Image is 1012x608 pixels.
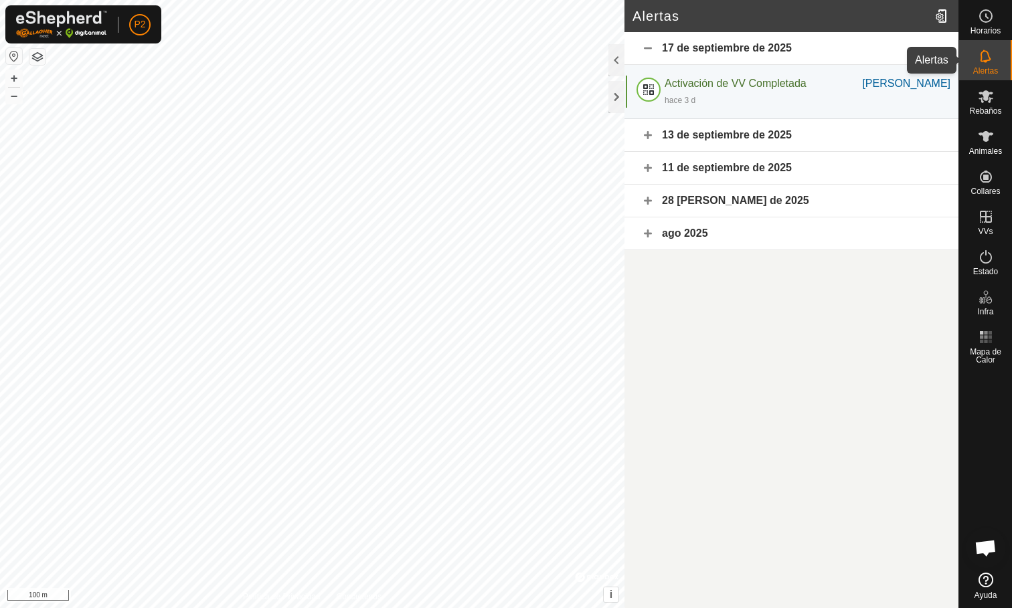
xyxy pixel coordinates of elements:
[134,17,145,31] span: P2
[624,217,958,250] div: ago 2025
[966,528,1006,568] div: Chat abierto
[624,152,958,185] div: 11 de septiembre de 2025
[604,587,618,602] button: i
[624,32,958,65] div: 17 de septiembre de 2025
[624,185,958,217] div: 28 [PERSON_NAME] de 2025
[975,591,997,599] span: Ayuda
[624,119,958,152] div: 13 de septiembre de 2025
[977,308,993,316] span: Infra
[632,8,930,24] h2: Alertas
[862,76,950,92] div: [PERSON_NAME]
[610,589,612,600] span: i
[971,187,1000,195] span: Collares
[6,48,22,64] button: Restablecer Mapa
[29,49,46,65] button: Capas del Mapa
[665,78,807,89] span: Activación de VV Completada
[973,67,998,75] span: Alertas
[969,147,1002,155] span: Animales
[6,70,22,86] button: +
[959,567,1012,605] a: Ayuda
[973,268,998,276] span: Estado
[969,107,1001,115] span: Rebaños
[978,227,993,235] span: VVs
[6,88,22,104] button: –
[962,348,1009,364] span: Mapa de Calor
[337,591,382,603] a: Contáctenos
[971,27,1001,35] span: Horarios
[243,591,320,603] a: Política de Privacidad
[16,11,107,38] img: Logo Gallagher
[665,94,695,106] div: hace 3 d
